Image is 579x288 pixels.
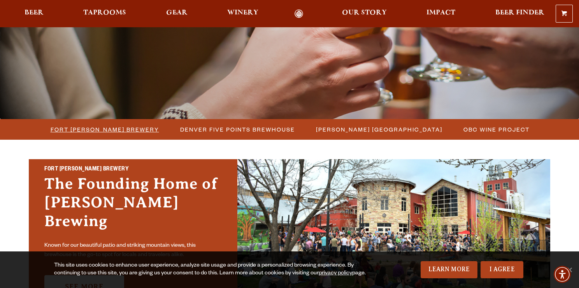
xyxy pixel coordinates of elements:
a: Beer Finder [490,9,549,18]
a: Odell Home [284,9,314,18]
span: Gear [166,10,188,16]
a: Impact [421,9,460,18]
a: Fort [PERSON_NAME] Brewery [46,124,163,135]
a: I Agree [481,261,523,278]
a: privacy policy [319,270,352,277]
a: [PERSON_NAME] [GEOGRAPHIC_DATA] [311,124,446,135]
h3: The Founding Home of [PERSON_NAME] Brewing [44,174,222,238]
p: Known for our beautiful patio and striking mountain views, this brewhouse is the go-to spot for l... [44,241,222,260]
div: Accessibility Menu [554,266,571,283]
span: Taprooms [83,10,126,16]
a: Winery [222,9,263,18]
span: Our Story [342,10,387,16]
h2: Fort [PERSON_NAME] Brewery [44,165,222,175]
span: Beer Finder [495,10,544,16]
a: Taprooms [78,9,131,18]
a: Our Story [337,9,392,18]
span: [PERSON_NAME] [GEOGRAPHIC_DATA] [316,124,442,135]
span: Impact [426,10,455,16]
span: Fort [PERSON_NAME] Brewery [51,124,159,135]
span: Winery [227,10,258,16]
a: OBC Wine Project [459,124,533,135]
span: OBC Wine Project [463,124,530,135]
a: Beer [19,9,49,18]
span: Denver Five Points Brewhouse [180,124,295,135]
div: This site uses cookies to enhance user experience, analyze site usage and provide a personalized ... [54,262,378,277]
a: Learn More [421,261,478,278]
a: Gear [161,9,193,18]
a: Denver Five Points Brewhouse [175,124,299,135]
span: Beer [25,10,44,16]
